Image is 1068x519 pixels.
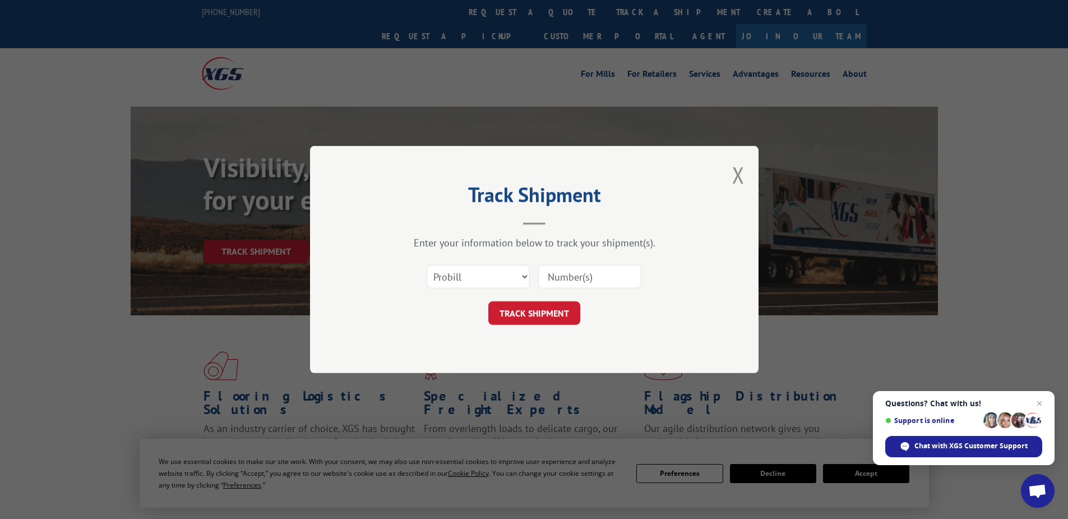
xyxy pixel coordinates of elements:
[885,416,979,425] span: Support is online
[1033,397,1046,410] span: Close chat
[366,236,702,249] div: Enter your information below to track your shipment(s).
[1021,474,1055,508] div: Open chat
[538,265,641,288] input: Number(s)
[885,436,1042,457] div: Chat with XGS Customer Support
[366,187,702,208] h2: Track Shipment
[914,441,1028,451] span: Chat with XGS Customer Support
[732,160,745,190] button: Close modal
[488,301,580,325] button: TRACK SHIPMENT
[885,399,1042,408] span: Questions? Chat with us!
